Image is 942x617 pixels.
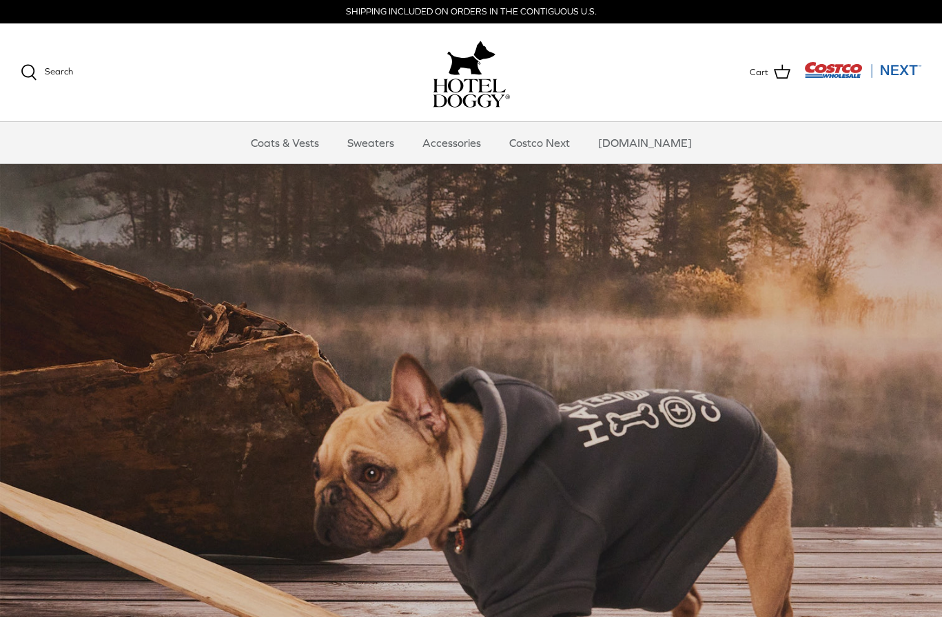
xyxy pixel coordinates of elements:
[750,63,790,81] a: Cart
[45,66,73,77] span: Search
[447,37,495,79] img: hoteldoggy.com
[238,122,331,163] a: Coats & Vests
[497,122,582,163] a: Costco Next
[750,65,768,80] span: Cart
[804,61,921,79] img: Costco Next
[433,37,510,108] a: hoteldoggy.com hoteldoggycom
[433,79,510,108] img: hoteldoggycom
[586,122,704,163] a: [DOMAIN_NAME]
[21,64,73,81] a: Search
[804,70,921,81] a: Visit Costco Next
[410,122,493,163] a: Accessories
[335,122,407,163] a: Sweaters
